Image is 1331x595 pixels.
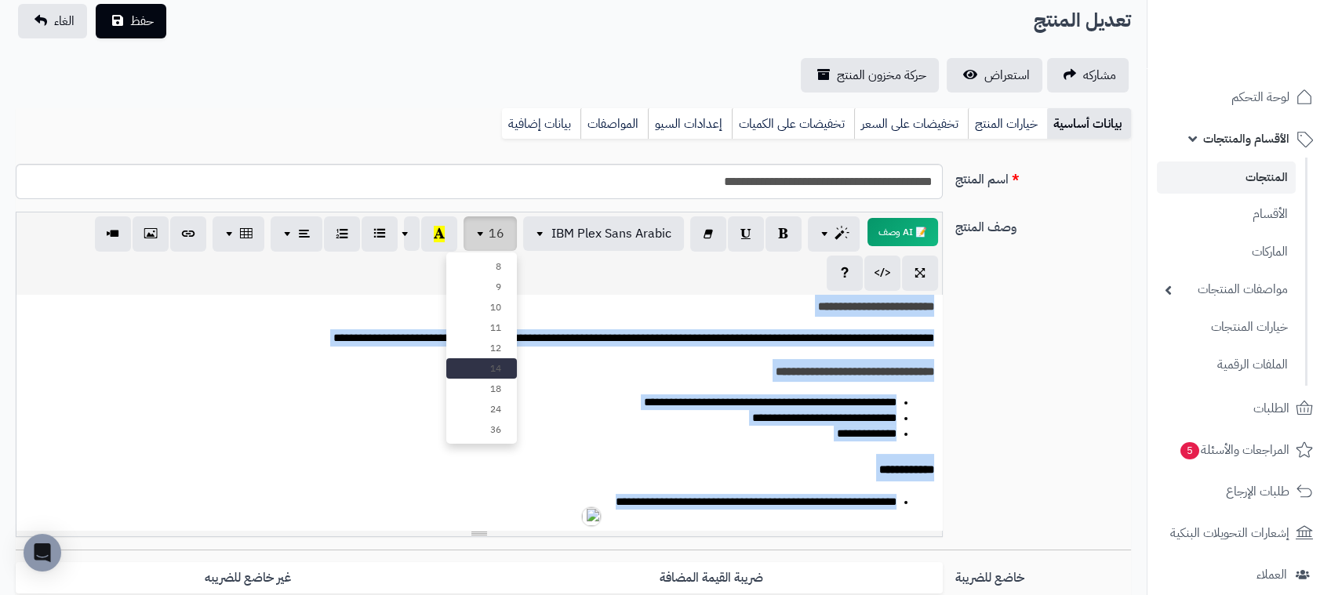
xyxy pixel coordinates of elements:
[837,66,926,85] span: حركة مخزون المنتج
[446,277,517,297] a: 9
[968,108,1047,140] a: خيارات المنتج
[1157,273,1296,307] a: مواصفات المنتجات
[489,224,504,243] span: 16
[1170,522,1289,544] span: إشعارات التحويلات البنكية
[1157,78,1322,116] a: لوحة التحكم
[867,218,938,246] button: 📝 AI وصف
[580,108,648,140] a: المواصفات
[54,12,75,31] span: الغاء
[949,164,1137,189] label: اسم المنتج
[1157,431,1322,469] a: المراجعات والأسئلة5
[446,399,517,419] a: 24
[502,108,580,140] a: بيانات إضافية
[96,4,166,38] button: حفظ
[1253,397,1289,419] span: الطلبات
[446,317,517,338] a: 11
[1157,514,1322,552] a: إشعارات التحويلات البنكية
[130,12,154,31] span: حفظ
[732,108,854,140] a: تخفيضات على الكميات
[446,358,517,379] a: 14
[551,224,671,243] span: IBM Plex Sans Arabic
[446,256,517,277] a: 8
[1231,86,1289,108] span: لوحة التحكم
[523,216,684,251] button: IBM Plex Sans Arabic
[1179,439,1289,461] span: المراجعات والأسئلة
[1157,161,1296,194] a: المنتجات
[854,108,968,140] a: تخفيضات على السعر
[18,4,87,38] a: الغاء
[984,66,1030,85] span: استعراض
[1226,481,1289,502] span: طلبات الإرجاع
[479,562,943,594] label: ضريبة القيمة المضافة
[1180,442,1199,459] span: 5
[648,108,732,140] a: إعدادات السيو
[1256,564,1287,586] span: العملاء
[1034,5,1131,37] h2: تعديل المنتج
[949,212,1137,237] label: وصف المنتج
[1047,58,1129,93] a: مشاركه
[446,379,517,399] a: 18
[24,534,61,571] div: Open Intercom Messenger
[446,338,517,358] a: 12
[464,216,517,251] button: 16
[947,58,1042,93] a: استعراض
[1083,66,1116,85] span: مشاركه
[1157,235,1296,269] a: الماركات
[16,562,479,594] label: غير خاضع للضريبه
[1157,198,1296,231] a: الأقسام
[1157,348,1296,382] a: الملفات الرقمية
[1224,44,1316,77] img: logo-2.png
[1157,390,1322,427] a: الطلبات
[801,58,939,93] a: حركة مخزون المنتج
[949,562,1137,587] label: خاضع للضريبة
[1047,108,1131,140] a: بيانات أساسية
[1157,473,1322,510] a: طلبات الإرجاع
[1157,310,1296,344] a: خيارات المنتجات
[446,297,517,317] a: 10
[1157,556,1322,593] a: العملاء
[446,419,517,440] a: 36
[1203,128,1289,150] span: الأقسام والمنتجات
